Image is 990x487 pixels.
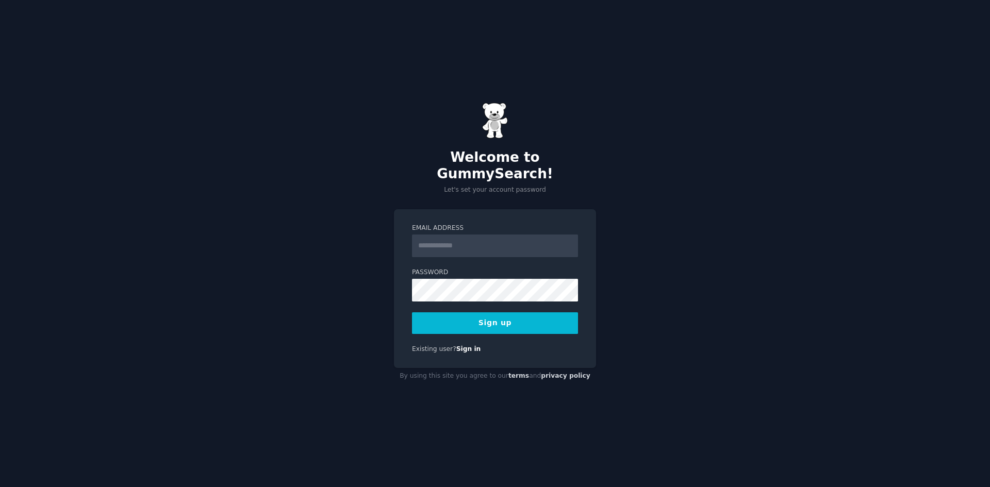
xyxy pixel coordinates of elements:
label: Email Address [412,224,578,233]
a: terms [508,372,529,379]
h2: Welcome to GummySearch! [394,149,596,182]
img: Gummy Bear [482,103,508,139]
p: Let's set your account password [394,186,596,195]
a: privacy policy [541,372,590,379]
span: Existing user? [412,345,456,352]
button: Sign up [412,312,578,334]
a: Sign in [456,345,481,352]
label: Password [412,268,578,277]
div: By using this site you agree to our and [394,368,596,384]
